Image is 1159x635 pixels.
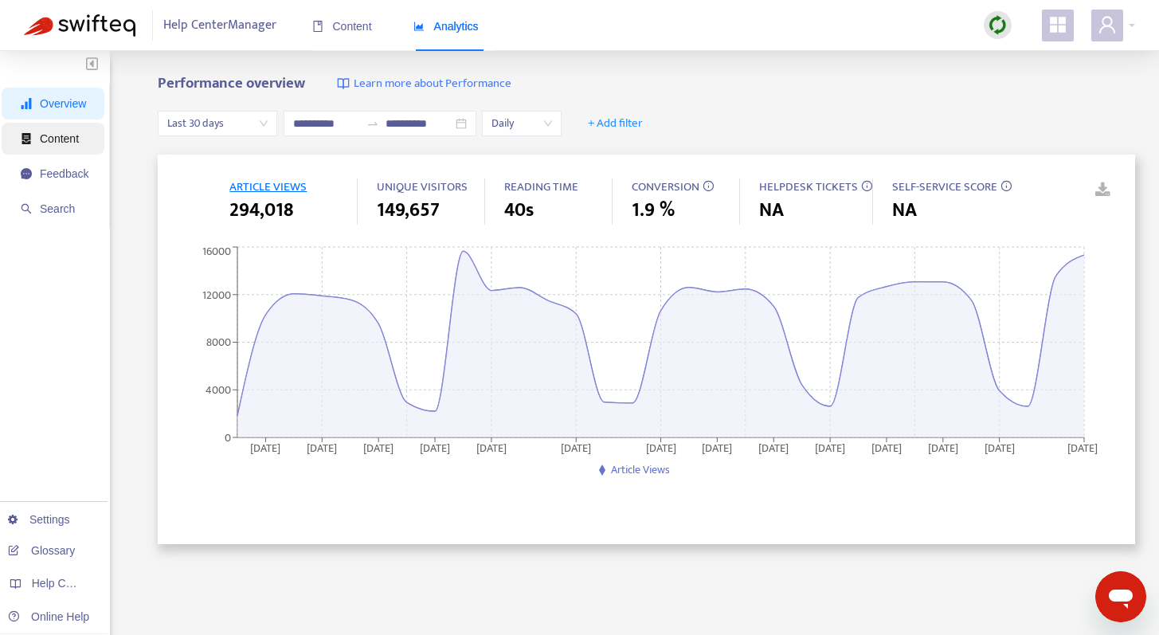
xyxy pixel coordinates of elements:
tspan: [DATE] [816,438,846,457]
span: Overview [40,97,86,110]
span: UNIQUE VISITORS [377,177,468,197]
span: message [21,168,32,179]
span: Daily [491,112,552,135]
span: SELF-SERVICE SCORE [892,177,997,197]
a: Learn more about Performance [337,75,511,93]
tspan: [DATE] [759,438,789,457]
tspan: [DATE] [307,438,338,457]
span: Last 30 days [167,112,268,135]
tspan: 0 [225,428,231,446]
iframe: Button to launch messaging window [1095,571,1146,622]
span: Analytics [413,20,479,33]
span: ARTICLE VIEWS [229,177,307,197]
span: Feedback [40,167,88,180]
tspan: [DATE] [421,438,451,457]
span: NA [892,196,917,225]
span: + Add filter [588,114,643,133]
tspan: [DATE] [646,438,676,457]
a: Settings [8,513,70,526]
span: Search [40,202,75,215]
span: container [21,133,32,144]
span: Article Views [611,461,670,479]
tspan: [DATE] [703,438,733,457]
span: HELPDESK TICKETS [759,177,858,197]
img: Swifteq [24,14,135,37]
span: appstore [1048,15,1067,34]
tspan: [DATE] [985,438,1015,457]
tspan: [DATE] [476,438,507,457]
span: CONVERSION [632,177,699,197]
tspan: [DATE] [364,438,394,457]
span: search [21,203,32,214]
tspan: 4000 [206,381,231,399]
b: Performance overview [158,71,305,96]
span: Learn more about Performance [354,75,511,93]
span: area-chart [413,21,425,32]
span: 149,657 [377,196,440,225]
span: user [1098,15,1117,34]
a: Online Help [8,610,89,623]
span: 1.9 % [632,196,675,225]
img: sync.dc5367851b00ba804db3.png [988,15,1008,35]
tspan: [DATE] [562,438,592,457]
tspan: [DATE] [928,438,958,457]
tspan: [DATE] [871,438,902,457]
span: swap-right [366,117,379,130]
span: to [366,117,379,130]
tspan: 8000 [206,333,231,351]
a: Glossary [8,544,75,557]
span: Help Centers [32,577,97,590]
tspan: [DATE] [251,438,281,457]
span: 294,018 [229,196,293,225]
tspan: 12000 [202,285,231,304]
span: Content [40,132,79,145]
tspan: [DATE] [1067,438,1098,457]
img: image-link [337,77,350,90]
span: Help Center Manager [163,10,276,41]
tspan: 16000 [202,242,231,261]
span: 40s [504,196,534,225]
span: Content [312,20,372,33]
button: + Add filter [576,111,655,136]
span: NA [759,196,784,225]
span: book [312,21,323,32]
span: READING TIME [504,177,578,197]
span: signal [21,98,32,109]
